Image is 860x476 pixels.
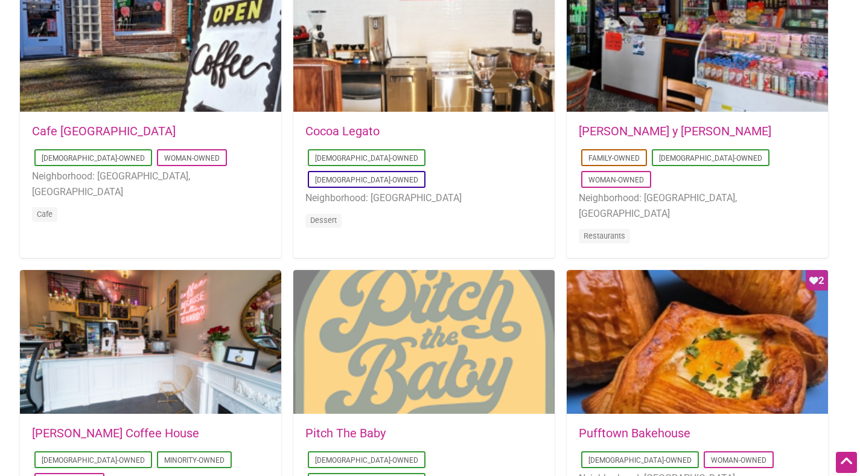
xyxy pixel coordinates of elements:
a: Minority-Owned [164,456,225,465]
div: Scroll Back to Top [836,452,857,473]
a: Woman-Owned [164,154,220,162]
a: [PERSON_NAME] y [PERSON_NAME] [579,124,771,138]
a: Pitch The Baby [305,426,386,440]
a: Cafe [37,210,53,219]
a: Woman-Owned [588,176,644,184]
li: Neighborhood: [GEOGRAPHIC_DATA], [GEOGRAPHIC_DATA] [579,190,816,221]
a: [DEMOGRAPHIC_DATA]-Owned [315,176,418,184]
a: Dessert [310,216,337,225]
a: [DEMOGRAPHIC_DATA]-Owned [42,456,145,465]
li: Neighborhood: [GEOGRAPHIC_DATA], [GEOGRAPHIC_DATA] [32,169,269,199]
a: Restaurants [584,231,625,240]
a: [DEMOGRAPHIC_DATA]-Owned [315,154,418,162]
a: Cocoa Legato [305,124,380,138]
a: Cafe [GEOGRAPHIC_DATA] [32,124,176,138]
a: Woman-Owned [711,456,766,465]
a: Pufftown Bakehouse [579,426,690,440]
a: [DEMOGRAPHIC_DATA]-Owned [42,154,145,162]
a: [PERSON_NAME] Coffee House [32,426,199,440]
a: [DEMOGRAPHIC_DATA]-Owned [588,456,692,465]
a: [DEMOGRAPHIC_DATA]-Owned [659,154,762,162]
a: Family-Owned [588,154,640,162]
a: [DEMOGRAPHIC_DATA]-Owned [315,456,418,465]
li: Neighborhood: [GEOGRAPHIC_DATA] [305,190,543,206]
